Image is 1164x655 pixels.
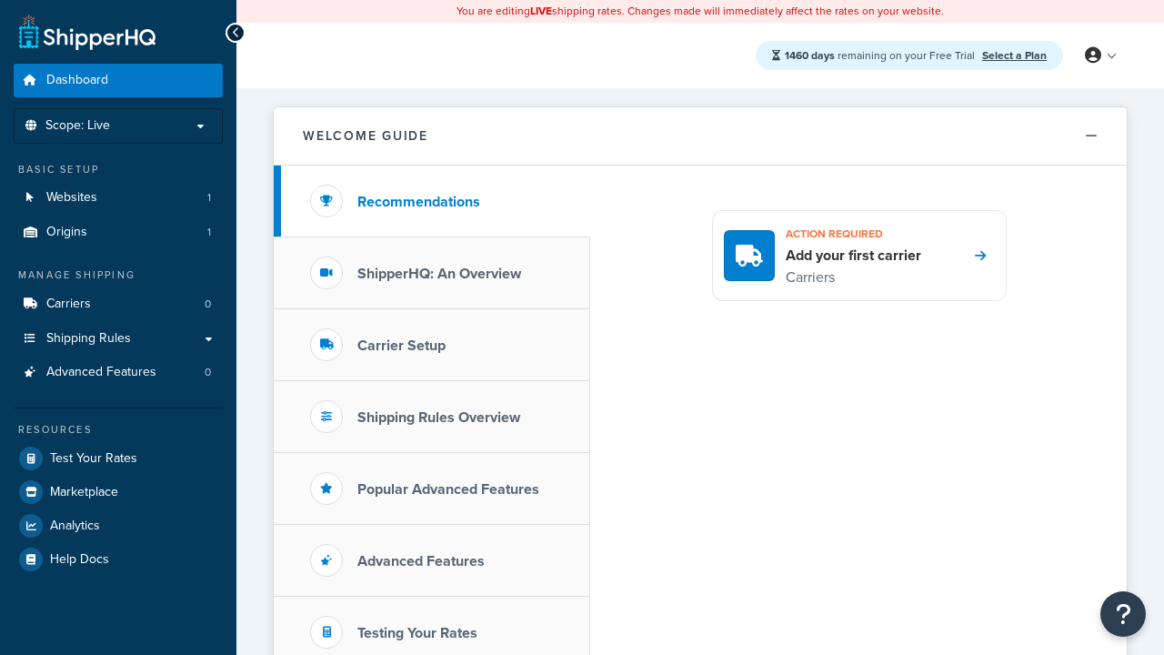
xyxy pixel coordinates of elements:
[46,297,91,312] span: Carriers
[46,365,156,380] span: Advanced Features
[14,322,223,356] a: Shipping Rules
[357,553,485,569] h3: Advanced Features
[14,64,223,97] a: Dashboard
[357,338,446,354] h3: Carrier Setup
[530,3,552,19] b: LIVE
[14,442,223,475] a: Test Your Rates
[14,422,223,438] div: Resources
[982,47,1047,64] a: Select a Plan
[46,225,87,240] span: Origins
[786,222,921,246] h3: Action required
[357,409,520,426] h3: Shipping Rules Overview
[50,552,109,568] span: Help Docs
[14,356,223,389] a: Advanced Features0
[14,216,223,249] li: Origins
[205,365,211,380] span: 0
[303,129,428,143] h2: Welcome Guide
[207,225,211,240] span: 1
[45,118,110,134] span: Scope: Live
[14,509,223,542] a: Analytics
[357,625,477,641] h3: Testing Your Rates
[46,190,97,206] span: Websites
[357,266,521,282] h3: ShipperHQ: An Overview
[786,246,921,266] h4: Add your first carrier
[14,287,223,321] li: Carriers
[14,267,223,283] div: Manage Shipping
[46,73,108,88] span: Dashboard
[14,356,223,389] li: Advanced Features
[205,297,211,312] span: 0
[14,287,223,321] a: Carriers0
[14,476,223,509] a: Marketplace
[785,47,835,64] strong: 1460 days
[14,181,223,215] li: Websites
[50,451,137,467] span: Test Your Rates
[14,162,223,177] div: Basic Setup
[1100,591,1146,637] button: Open Resource Center
[50,485,118,500] span: Marketplace
[46,331,131,347] span: Shipping Rules
[14,181,223,215] a: Websites1
[357,481,539,498] h3: Popular Advanced Features
[14,216,223,249] a: Origins1
[50,519,100,534] span: Analytics
[14,543,223,576] a: Help Docs
[207,190,211,206] span: 1
[274,107,1127,166] button: Welcome Guide
[786,266,921,289] p: Carriers
[785,47,978,64] span: remaining on your Free Trial
[357,194,480,210] h3: Recommendations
